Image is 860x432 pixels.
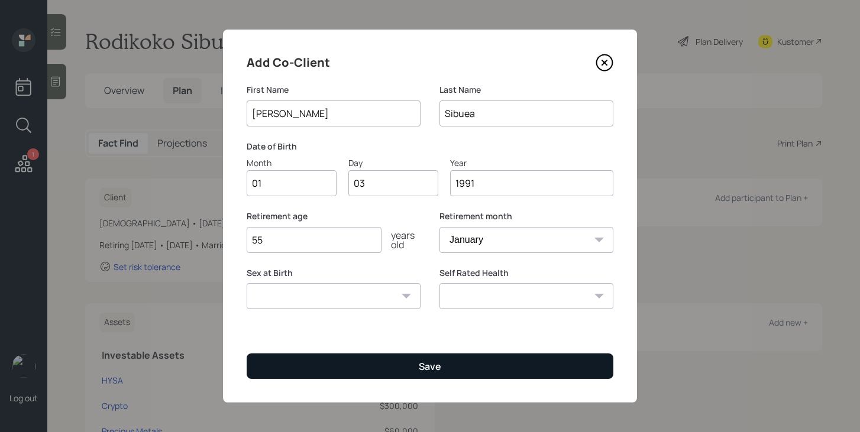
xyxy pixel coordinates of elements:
div: Save [419,360,441,373]
div: Month [247,157,337,169]
input: Month [247,170,337,196]
input: Year [450,170,613,196]
button: Save [247,353,613,379]
label: Self Rated Health [439,267,613,279]
input: Day [348,170,438,196]
div: Day [348,157,438,169]
label: First Name [247,84,421,96]
label: Date of Birth [247,141,613,152]
div: Year [450,157,613,169]
label: Retirement month [439,210,613,222]
label: Last Name [439,84,613,96]
label: Retirement age [247,210,421,222]
div: years old [381,230,421,249]
h4: Add Co-Client [247,53,330,72]
label: Sex at Birth [247,267,421,279]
